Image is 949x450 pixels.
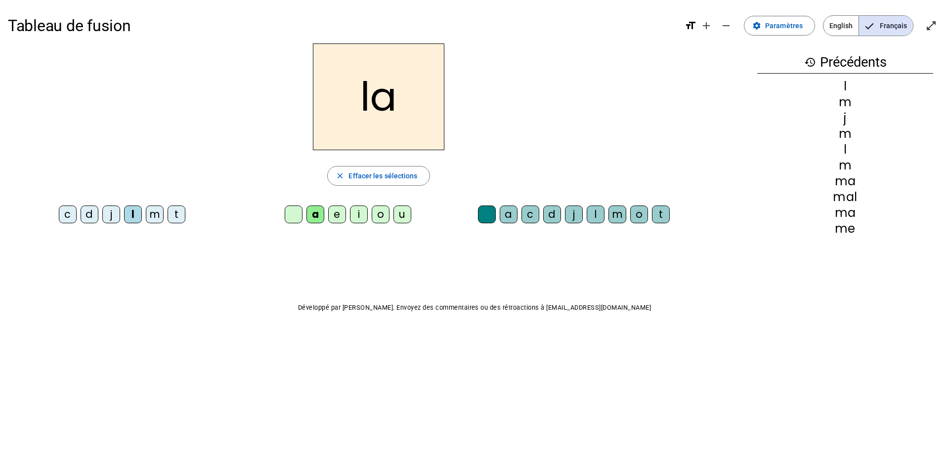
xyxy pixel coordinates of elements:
div: j [102,205,120,223]
div: me [757,223,933,235]
mat-icon: add [700,20,712,32]
div: l [124,205,142,223]
div: i [350,205,368,223]
div: j [757,112,933,124]
div: a [500,205,518,223]
button: Paramètres [744,16,815,36]
mat-icon: close [336,171,345,180]
div: t [168,205,185,223]
div: ma [757,175,933,187]
div: e [328,205,346,223]
div: m [757,96,933,108]
div: o [372,205,389,223]
div: t [652,205,670,223]
div: l [757,144,933,156]
mat-icon: remove [720,20,732,32]
div: c [521,205,539,223]
div: c [59,205,77,223]
mat-icon: settings [752,21,761,30]
h3: Précédents [757,51,933,74]
h1: Tableau de fusion [8,10,677,41]
span: Français [859,16,913,36]
div: m [146,205,164,223]
div: ma [757,207,933,219]
button: Diminuer la taille de la police [716,16,736,36]
span: Paramètres [765,20,803,32]
div: m [757,160,933,171]
button: Effacer les sélections [327,166,430,186]
div: mal [757,191,933,203]
div: m [608,205,626,223]
div: d [543,205,561,223]
div: a [306,205,324,223]
mat-icon: open_in_full [925,20,937,32]
div: l [587,205,604,223]
div: j [565,205,583,223]
div: l [757,81,933,92]
div: m [757,128,933,140]
h2: la [313,43,444,150]
mat-icon: history [804,56,816,68]
span: English [823,16,859,36]
button: Entrer en plein écran [921,16,941,36]
span: Effacer les sélections [348,170,417,182]
p: Développé par [PERSON_NAME]. Envoyez des commentaires ou des rétroactions à [EMAIL_ADDRESS][DOMAI... [8,302,941,314]
mat-button-toggle-group: Language selection [823,15,913,36]
mat-icon: format_size [685,20,696,32]
div: o [630,205,648,223]
button: Augmenter la taille de la police [696,16,716,36]
div: u [393,205,411,223]
div: d [81,205,98,223]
